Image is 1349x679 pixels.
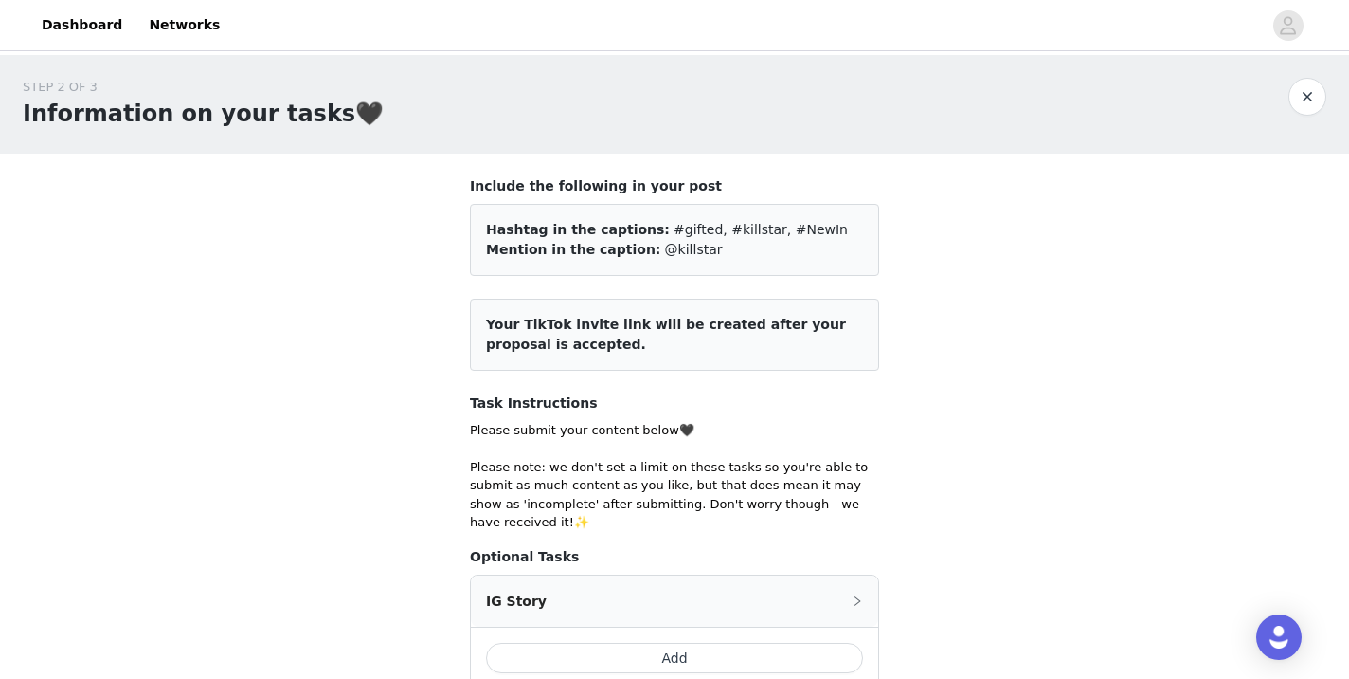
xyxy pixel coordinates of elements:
h4: Include the following in your post [470,176,879,196]
div: icon: rightIG Story [471,576,878,627]
span: #gifted, #killstar, #NewIn [674,222,848,237]
i: icon: right [852,596,863,607]
div: Open Intercom Messenger [1256,615,1302,660]
p: Please submit your content below🖤 [470,421,879,440]
span: Hashtag in the captions: [486,222,670,237]
a: Networks [137,4,231,46]
span: Your TikTok invite link will be created after your proposal is accepted. [486,317,846,352]
a: Dashboard [30,4,134,46]
span: @killstar [665,242,723,257]
h1: Information on your tasks🖤 [23,97,384,131]
h4: Optional Tasks [470,547,879,567]
div: STEP 2 OF 3 [23,78,384,97]
h4: Task Instructions [470,394,879,413]
button: Add [486,643,863,673]
p: Please note: we don't set a limit on these tasks so you're able to submit as much content as you ... [470,458,879,532]
div: avatar [1279,10,1297,41]
span: Mention in the caption: [486,242,660,257]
